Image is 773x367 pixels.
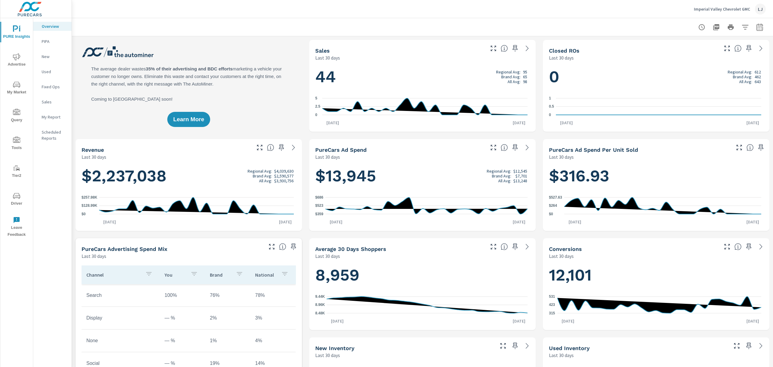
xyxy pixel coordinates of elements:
[82,204,97,208] text: $128.99K
[549,47,579,54] h5: Closed ROs
[82,246,167,252] h5: PureCars Advertising Spend Mix
[277,143,286,152] span: Save this to your personalized report
[33,22,72,31] div: Overview
[315,96,317,100] text: 5
[2,25,31,40] span: PURE Insights
[755,70,761,74] p: 612
[82,252,106,260] p: Last 30 days
[549,246,582,252] h5: Conversions
[42,54,67,60] p: New
[167,112,210,127] button: Learn More
[33,97,72,106] div: Sales
[744,341,754,351] span: Save this to your personalized report
[501,243,508,250] span: A rolling 30 day total of daily Shoppers on the dealership website, averaged over the selected da...
[33,52,72,61] div: New
[205,333,250,348] td: 1%
[315,203,323,208] text: $523
[722,242,732,252] button: Make Fullscreen
[489,143,498,152] button: Make Fullscreen
[173,117,204,122] span: Learn More
[513,178,527,183] p: $13,248
[315,246,386,252] h5: Average 30 Days Shoppers
[259,178,272,183] p: All Avg:
[510,143,520,152] span: Save this to your personalized report
[515,174,527,178] p: $7,701
[2,216,31,238] span: Leave Feedback
[205,310,250,326] td: 2%
[2,164,31,179] span: Tier2
[327,318,348,324] p: [DATE]
[42,129,67,141] p: Scheduled Reports
[508,318,530,324] p: [DATE]
[0,18,33,241] div: nav menu
[549,166,763,186] h1: $316.93
[82,288,160,303] td: Search
[315,303,325,307] text: 8.96K
[549,67,763,87] h1: 0
[508,219,530,225] p: [DATE]
[326,219,347,225] p: [DATE]
[42,69,67,75] p: Used
[274,178,293,183] p: $3,930,756
[710,21,722,33] button: "Export Report to PDF"
[522,341,532,351] a: See more details in report
[315,113,317,117] text: 0
[756,341,766,351] a: See more details in report
[315,294,325,299] text: 9.44K
[315,105,320,109] text: 2.5
[756,242,766,252] a: See more details in report
[498,341,508,351] button: Make Fullscreen
[289,143,298,152] a: See more details in report
[160,288,205,303] td: 100%
[522,143,532,152] a: See more details in report
[86,272,140,278] p: Channel
[755,79,761,84] p: 643
[489,44,498,53] button: Make Fullscreen
[549,265,763,285] h1: 12,101
[315,252,340,260] p: Last 30 days
[267,242,277,252] button: Make Fullscreen
[205,288,250,303] td: 76%
[501,45,508,52] span: Number of vehicles sold by the dealership over the selected date range. [Source: This data is sou...
[510,242,520,252] span: Save this to your personalized report
[42,99,67,105] p: Sales
[522,242,532,252] a: See more details in report
[549,147,638,153] h5: PureCars Ad Spend Per Unit Sold
[744,242,754,252] span: Save this to your personalized report
[549,311,555,315] text: 315
[82,212,86,216] text: $0
[160,333,205,348] td: — %
[289,242,298,252] span: Save this to your personalized report
[744,44,754,53] span: Save this to your personalized report
[255,143,265,152] button: Make Fullscreen
[210,272,231,278] p: Brand
[742,120,763,126] p: [DATE]
[165,272,186,278] p: You
[274,169,293,174] p: $4,039,630
[42,114,67,120] p: My Report
[557,318,579,324] p: [DATE]
[549,195,562,200] text: $527.63
[33,112,72,122] div: My Report
[82,333,160,348] td: None
[99,219,120,225] p: [DATE]
[549,96,551,100] text: 1
[742,219,763,225] p: [DATE]
[275,219,296,225] p: [DATE]
[33,82,72,91] div: Fixed Ops
[487,169,511,174] p: Regional Avg:
[739,21,751,33] button: Apply Filters
[549,303,555,307] text: 423
[315,147,367,153] h5: PureCars Ad Spend
[722,44,732,53] button: Make Fullscreen
[564,219,585,225] p: [DATE]
[549,153,574,161] p: Last 30 days
[250,288,296,303] td: 78%
[510,341,520,351] span: Save this to your personalized report
[82,147,104,153] h5: Revenue
[556,120,577,126] p: [DATE]
[523,70,527,74] p: 95
[315,311,325,315] text: 8.48K
[756,143,766,152] span: Save this to your personalized report
[513,169,527,174] p: $12,545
